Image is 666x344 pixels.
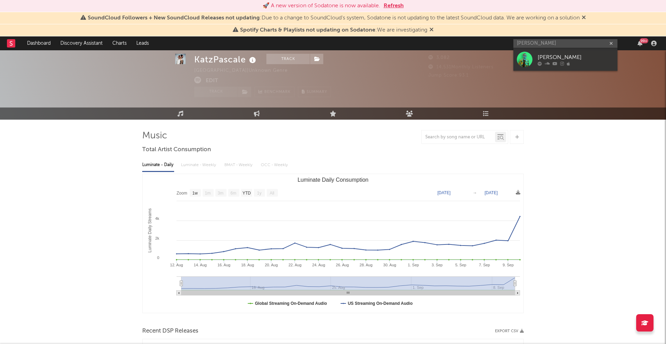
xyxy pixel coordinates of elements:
text: 1m [205,191,211,196]
text: 7. Sep [479,263,490,267]
span: : Due to a change to SoundCloud's system, Sodatone is not updating to the latest SoundCloud data.... [88,15,580,21]
text: [DATE] [437,190,451,195]
span: SoundCloud Followers + New SoundCloud Releases not updating [88,15,260,21]
text: 5. Sep [455,263,466,267]
text: 28. Aug [360,263,373,267]
text: YTD [242,191,251,196]
input: Search for artists [513,39,617,48]
text: Zoom [177,191,187,196]
text: 1. Sep [408,263,419,267]
text: 3. Sep [432,263,443,267]
button: Edit [206,77,218,85]
button: Export CSV [495,329,524,333]
text: 9. Sep [503,263,514,267]
a: [PERSON_NAME] [513,48,617,71]
a: Dashboard [22,36,55,50]
text: 1w [193,191,198,196]
text: 1y [257,191,262,196]
text: Luminate Daily Streams [147,208,152,252]
span: Dismiss [582,15,586,21]
text: 3m [218,191,224,196]
div: 99 + [640,38,648,43]
div: Luminate - Daily [142,159,174,171]
span: Spotify Charts & Playlists not updating on Sodatone [240,27,375,33]
button: Track [266,54,310,64]
text: 12. Aug [170,263,183,267]
text: US Streaming On-Demand Audio [348,301,413,306]
a: Benchmark [255,87,294,97]
a: Leads [131,36,154,50]
text: 4k [155,216,159,221]
text: Global Streaming On-Demand Audio [255,301,327,306]
div: KatzPascale [194,54,258,65]
text: Luminate Daily Consumption [298,177,369,183]
a: Charts [108,36,131,50]
text: → [473,190,477,195]
text: 30. Aug [383,263,396,267]
div: [GEOGRAPHIC_DATA] | Unknown Genre [194,67,296,75]
text: 2k [155,236,159,240]
text: 22. Aug [289,263,301,267]
text: 0 [157,256,159,260]
text: 24. Aug [312,263,325,267]
span: Recent DSP Releases [142,327,198,335]
text: 18. Aug [241,263,254,267]
text: 6m [231,191,237,196]
text: 26. Aug [336,263,349,267]
span: 14,531 Monthly Listeners [428,65,494,69]
text: 14. Aug [194,263,207,267]
text: 20. Aug [265,263,277,267]
span: Total Artist Consumption [142,146,211,154]
text: [DATE] [485,190,498,195]
span: Dismiss [429,27,434,33]
span: 3,082 [428,55,450,60]
a: Discovery Assistant [55,36,108,50]
input: Search by song name or URL [422,135,495,140]
span: Summary [307,90,327,94]
button: 99+ [638,41,642,46]
button: Summary [298,87,331,97]
div: 🚀 A new version of Sodatone is now available. [263,2,380,10]
text: All [270,191,274,196]
div: [PERSON_NAME] [538,53,614,61]
span: Benchmark [264,88,291,96]
button: Refresh [384,2,404,10]
span: : We are investigating [240,27,427,33]
svg: Luminate Daily Consumption [143,174,523,313]
span: Jump Score: 93.1 [428,73,469,78]
text: 16. Aug [217,263,230,267]
button: Track [194,87,238,97]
